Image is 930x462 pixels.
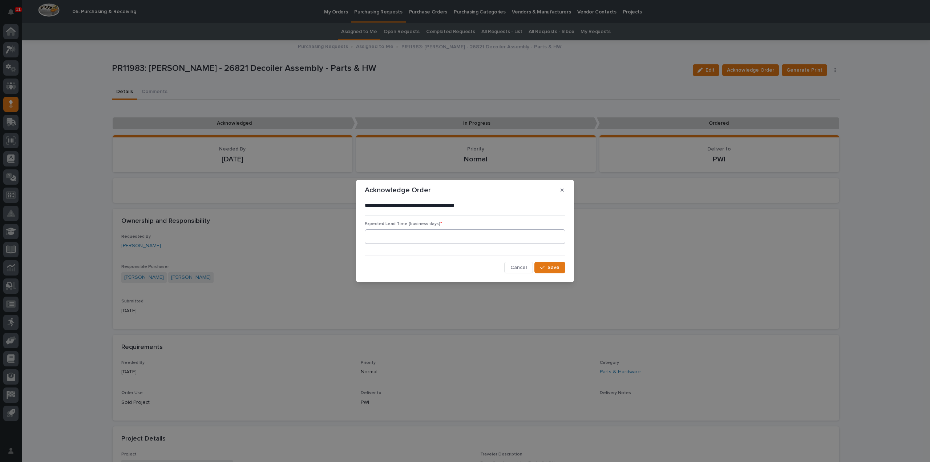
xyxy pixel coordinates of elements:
[365,186,431,194] p: Acknowledge Order
[504,262,533,273] button: Cancel
[365,222,442,226] span: Expected Lead Time (business days)
[510,264,527,271] span: Cancel
[534,262,565,273] button: Save
[547,264,559,271] span: Save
